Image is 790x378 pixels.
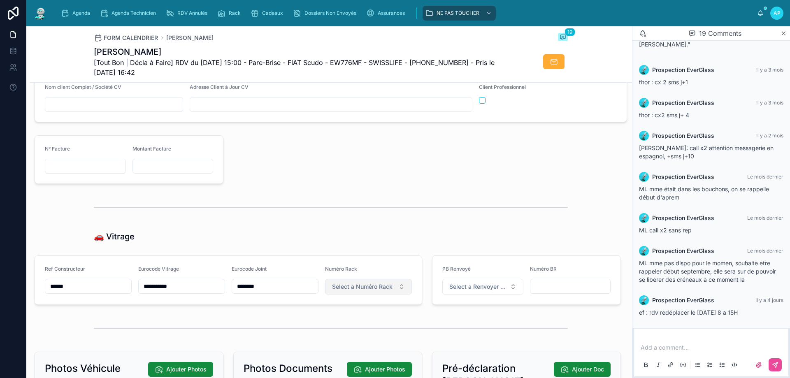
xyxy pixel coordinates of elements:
button: Select Button [442,279,523,295]
button: Ajouter Photos [347,362,412,377]
h1: 🚗 Vitrage [94,231,135,242]
span: PB Renvoyé [442,266,471,272]
h2: Photos Documents [244,362,332,375]
span: AP [774,10,781,16]
span: Client Professionnel [479,84,526,90]
h2: Photos Véhicule [45,362,121,375]
span: Ajouter Photos [166,365,207,373]
span: ML mme pas dispo pour le momen, souhaite etre rappeler début septembre, elle sera sur de pouvoir ... [639,260,776,283]
a: FORM CALENDRIER [94,34,158,42]
span: Eurocode Vitrage [138,266,179,272]
span: Il y a 2 mois [756,132,783,139]
span: thor : cx2 sms j+ 4 [639,111,689,118]
a: NE PAS TOUCHER [423,6,496,21]
span: ML mme était dans les bouchons, on se rappelle début d'aprem [639,186,769,201]
span: Dossiers Non Envoyés [304,10,356,16]
a: Assurances [364,6,411,21]
span: Adresse Client à Jour CV [190,84,249,90]
span: thor : cx 2 sms j+1 [639,79,688,86]
span: Le mois dernier [747,215,783,221]
span: Nom client Complet / Société CV [45,84,121,90]
span: Agenda [72,10,90,16]
span: Montant Facture [132,146,171,152]
span: Il y a 3 mois [756,67,783,73]
span: Cadeaux [262,10,283,16]
span: Ajouter Photos [365,365,405,373]
span: Ref Constructeur [45,266,85,272]
span: Le mois dernier [747,248,783,254]
span: Prospection EverGlass [652,296,714,304]
img: App logo [33,7,48,20]
span: NE PAS TOUCHER [437,10,479,16]
a: Agenda [58,6,96,21]
a: Dossiers Non Envoyés [290,6,362,21]
span: RDV Annulés [177,10,207,16]
span: Prospection EverGlass [652,132,714,140]
span: Assurances [378,10,405,16]
div: scrollable content [54,4,757,22]
button: Ajouter Photos [148,362,213,377]
span: [Tout Bon | Décla à Faire] RDV du [DATE] 15:00 - Pare-Brise - FIAT Scudo - EW776MF - SWISSLIFE - ... [94,58,506,77]
span: Select a Renvoyer Vitrage [449,283,507,291]
span: Select a Numéro Rack [332,283,393,291]
button: Ajouter Doc [554,362,611,377]
span: Prospection EverGlass [652,247,714,255]
span: ML call x2 sans rep [639,227,692,234]
span: FORM CALENDRIER [104,34,158,42]
span: Ajouter Doc [572,365,604,373]
span: Rack [229,10,241,16]
span: Numéro Rack [325,266,357,272]
span: [PERSON_NAME]: call x2 attention messagerie en espagnol, +sms j+10 [639,144,774,160]
span: Il y a 3 mois [756,100,783,106]
span: ef : rdv redéplacer le [DATE] 8 a 15H [639,309,738,316]
span: Agenda Technicien [112,10,156,16]
span: Eurocode Joint [232,266,267,272]
span: Prospection EverGlass [652,99,714,107]
a: Agenda Technicien [98,6,162,21]
button: 19 [558,33,568,43]
a: Cadeaux [248,6,289,21]
span: Prospection EverGlass [652,214,714,222]
span: 19 [565,28,575,36]
a: RDV Annulés [163,6,213,21]
span: 19 Comments [699,28,741,38]
span: Le mois dernier [747,174,783,180]
span: Prospection EverGlass [652,173,714,181]
span: Prospection EverGlass [652,66,714,74]
span: Il y a 4 jours [755,297,783,303]
button: Select Button [325,279,412,295]
span: Numéro BR [530,266,557,272]
a: Rack [215,6,246,21]
a: [PERSON_NAME] [166,34,214,42]
span: N° Facture [45,146,70,152]
h1: [PERSON_NAME] [94,46,506,58]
